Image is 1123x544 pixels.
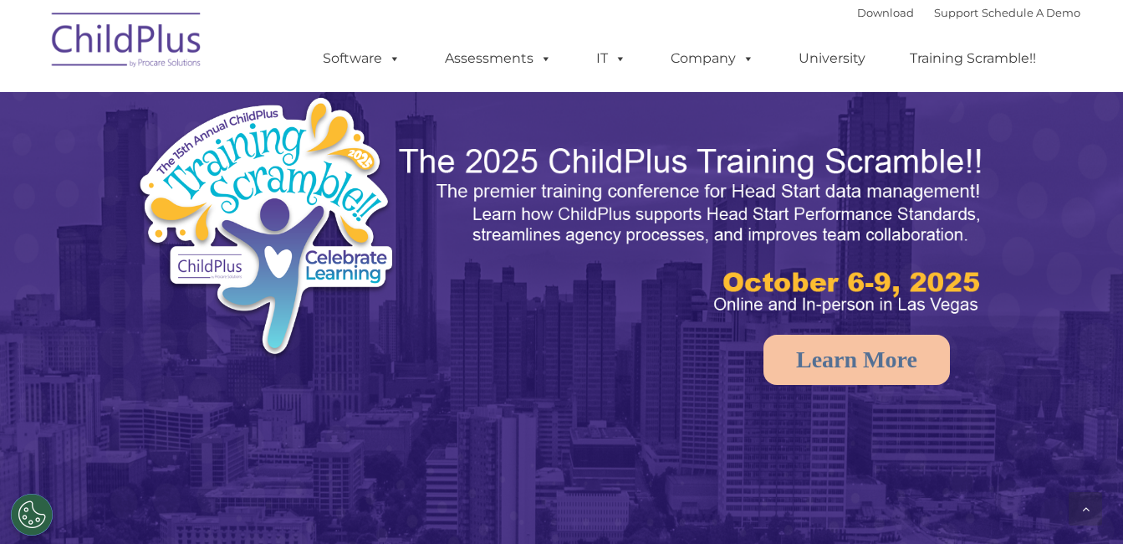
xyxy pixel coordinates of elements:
[857,6,1080,19] font: |
[782,42,882,75] a: University
[982,6,1080,19] a: Schedule A Demo
[763,335,950,385] a: Learn More
[893,42,1053,75] a: Training Scramble!!
[306,42,417,75] a: Software
[428,42,569,75] a: Assessments
[857,6,914,19] a: Download
[654,42,771,75] a: Company
[579,42,643,75] a: IT
[934,6,978,19] a: Support
[11,494,53,536] button: Cookies Settings
[43,1,211,85] img: ChildPlus by Procare Solutions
